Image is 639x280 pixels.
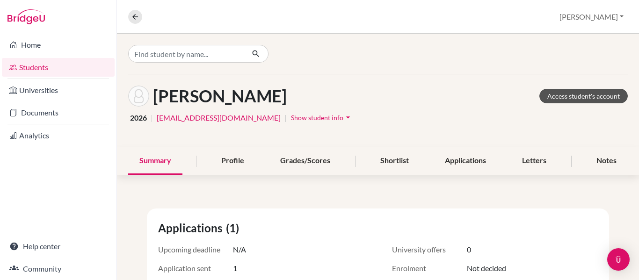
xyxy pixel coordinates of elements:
[392,244,467,255] span: University offers
[290,110,353,125] button: Show student infoarrow_drop_down
[151,112,153,123] span: |
[158,263,233,274] span: Application sent
[2,58,115,77] a: Students
[7,9,45,24] img: Bridge-U
[269,147,341,175] div: Grades/Scores
[2,237,115,256] a: Help center
[2,36,115,54] a: Home
[157,112,281,123] a: [EMAIL_ADDRESS][DOMAIN_NAME]
[130,112,147,123] span: 2026
[233,244,246,255] span: N/A
[233,263,237,274] span: 1
[158,244,233,255] span: Upcoming deadline
[467,244,471,255] span: 0
[434,147,497,175] div: Applications
[284,112,287,123] span: |
[226,220,243,237] span: (1)
[467,263,506,274] span: Not decided
[511,147,558,175] div: Letters
[607,248,630,271] div: Open Intercom Messenger
[128,45,244,63] input: Find student by name...
[210,147,255,175] div: Profile
[555,8,628,26] button: [PERSON_NAME]
[153,86,287,106] h1: [PERSON_NAME]
[291,114,343,122] span: Show student info
[2,259,115,278] a: Community
[343,113,353,122] i: arrow_drop_down
[585,147,628,175] div: Notes
[158,220,226,237] span: Applications
[392,263,467,274] span: Enrolment
[539,89,628,103] a: Access student's account
[2,81,115,100] a: Universities
[128,147,182,175] div: Summary
[369,147,420,175] div: Shortlist
[128,86,149,107] img: Mariana Young's avatar
[2,126,115,145] a: Analytics
[2,103,115,122] a: Documents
